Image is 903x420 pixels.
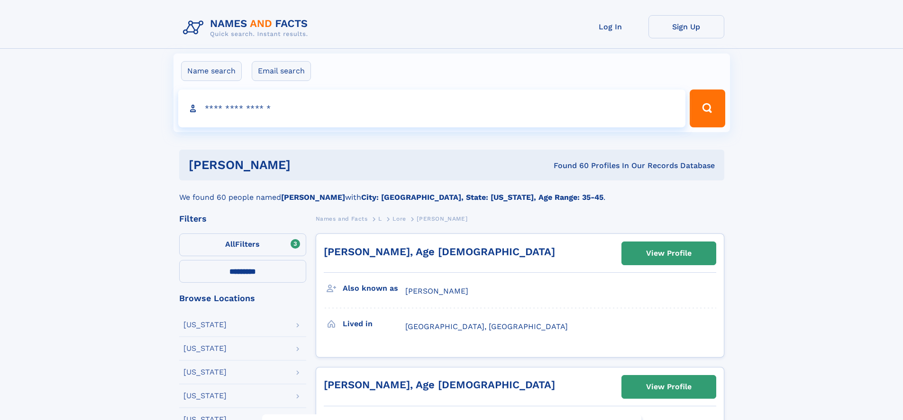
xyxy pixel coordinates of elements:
[316,213,368,224] a: Names and Facts
[648,15,724,38] a: Sign Up
[183,321,227,329] div: [US_STATE]
[179,180,724,203] div: We found 60 people named with .
[378,215,382,222] span: L
[343,316,405,332] h3: Lived in
[622,242,716,265] a: View Profile
[179,233,306,256] label: Filters
[183,368,227,376] div: [US_STATE]
[178,89,686,127] input: search input
[646,242,692,264] div: View Profile
[183,392,227,400] div: [US_STATE]
[422,161,715,171] div: Found 60 Profiles In Our Records Database
[573,15,648,38] a: Log In
[324,246,555,258] a: [PERSON_NAME], Age [DEMOGRAPHIC_DATA]
[392,213,406,224] a: Lore
[378,213,382,224] a: L
[417,215,467,222] span: [PERSON_NAME]
[252,61,311,81] label: Email search
[405,322,568,331] span: [GEOGRAPHIC_DATA], [GEOGRAPHIC_DATA]
[343,280,405,296] h3: Also known as
[179,214,306,223] div: Filters
[646,376,692,398] div: View Profile
[225,240,235,249] span: All
[181,61,242,81] label: Name search
[189,159,422,171] h1: [PERSON_NAME]
[179,294,306,303] div: Browse Locations
[622,375,716,398] a: View Profile
[183,345,227,352] div: [US_STATE]
[281,193,345,202] b: [PERSON_NAME]
[324,379,555,391] a: [PERSON_NAME], Age [DEMOGRAPHIC_DATA]
[361,193,603,202] b: City: [GEOGRAPHIC_DATA], State: [US_STATE], Age Range: 35-45
[179,15,316,41] img: Logo Names and Facts
[392,215,406,222] span: Lore
[690,89,725,127] button: Search Button
[405,286,468,295] span: [PERSON_NAME]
